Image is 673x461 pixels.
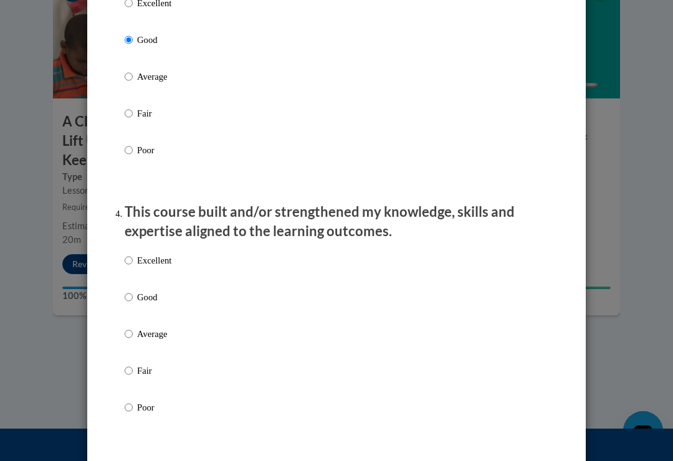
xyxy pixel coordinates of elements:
input: Poor [125,143,133,157]
p: Good [137,33,171,47]
p: Excellent [137,254,171,267]
input: Good [125,290,133,304]
p: Poor [137,143,171,157]
p: Average [137,327,171,341]
input: Fair [125,107,133,120]
input: Excellent [125,254,133,267]
input: Fair [125,364,133,378]
input: Good [125,33,133,47]
p: Good [137,290,171,304]
p: This course built and/or strengthened my knowledge, skills and expertise aligned to the learning ... [125,202,548,241]
p: Fair [137,107,171,120]
input: Average [125,327,133,341]
input: Average [125,70,133,83]
input: Poor [125,401,133,414]
p: Fair [137,364,171,378]
p: Poor [137,401,171,414]
p: Average [137,70,171,83]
